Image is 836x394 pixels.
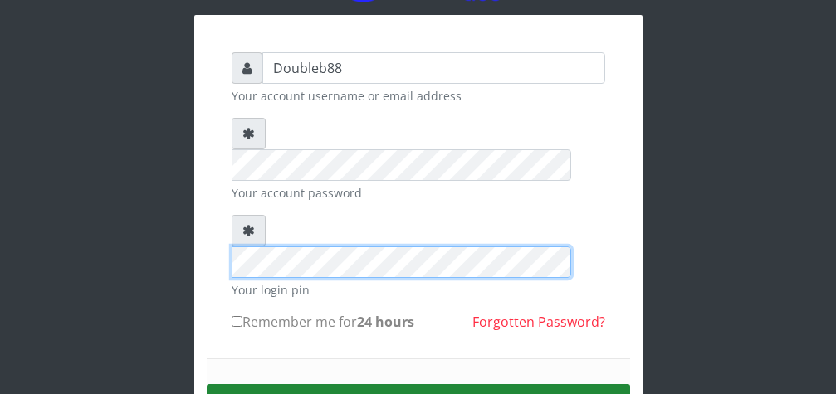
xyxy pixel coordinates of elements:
small: Your account password [232,184,605,202]
b: 24 hours [357,313,414,331]
input: Remember me for24 hours [232,316,242,327]
input: Username or email address [262,52,605,84]
small: Your login pin [232,281,605,299]
a: Forgotten Password? [472,313,605,331]
label: Remember me for [232,312,414,332]
small: Your account username or email address [232,87,605,105]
